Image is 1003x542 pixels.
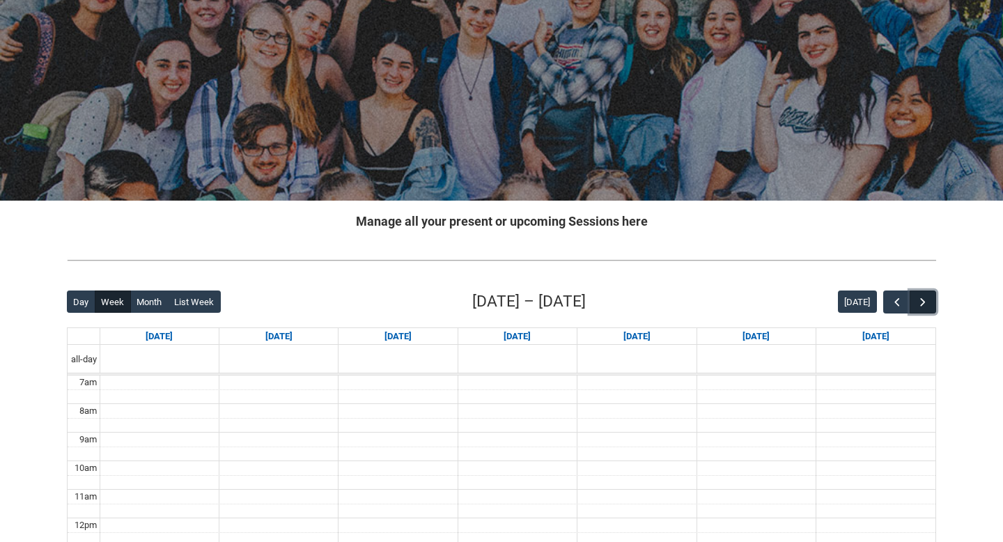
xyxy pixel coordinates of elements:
button: Week [95,291,131,313]
div: 7am [77,375,100,389]
h2: [DATE] – [DATE] [472,290,586,313]
div: 9am [77,433,100,447]
button: Month [130,291,169,313]
button: List Week [168,291,221,313]
div: 8am [77,404,100,418]
div: 10am [72,461,100,475]
a: Go to September 13, 2025 [860,328,892,345]
a: Go to September 8, 2025 [263,328,295,345]
button: Day [67,291,95,313]
a: Go to September 9, 2025 [382,328,414,345]
a: Go to September 11, 2025 [621,328,653,345]
h2: Manage all your present or upcoming Sessions here [67,212,936,231]
span: all-day [68,353,100,366]
a: Go to September 10, 2025 [501,328,534,345]
button: Previous Week [883,291,910,313]
a: Go to September 12, 2025 [740,328,772,345]
img: REDU_GREY_LINE [67,253,936,268]
div: 11am [72,490,100,504]
a: Go to September 7, 2025 [143,328,176,345]
div: 12pm [72,518,100,532]
button: Next Week [910,291,936,313]
button: [DATE] [838,291,877,313]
